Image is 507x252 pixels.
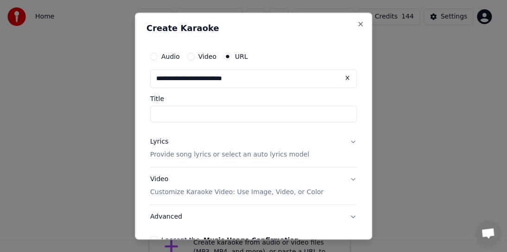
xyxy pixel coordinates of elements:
label: URL [235,53,248,60]
p: Provide song lyrics or select an auto lyrics model [150,150,309,159]
h2: Create Karaoke [146,24,361,32]
button: LyricsProvide song lyrics or select an auto lyrics model [150,130,357,167]
button: Advanced [150,205,357,229]
p: Customize Karaoke Video: Use Image, Video, or Color [150,188,323,197]
label: Title [150,95,357,102]
label: Video [198,53,216,60]
button: VideoCustomize Karaoke Video: Use Image, Video, or Color [150,167,357,204]
div: Lyrics [150,137,168,146]
div: Video [150,175,323,197]
label: I accept the [161,237,299,243]
label: Audio [161,53,180,60]
button: I accept the [203,237,299,243]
